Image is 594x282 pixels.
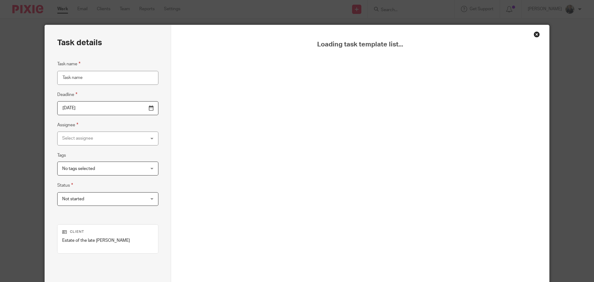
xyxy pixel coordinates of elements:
[187,41,534,49] span: Loading task template list...
[57,101,158,115] input: Pick a date
[57,182,73,189] label: Status
[62,197,84,201] span: Not started
[57,91,77,98] label: Deadline
[62,167,95,171] span: No tags selected
[57,71,158,85] input: Task name
[57,121,78,128] label: Assignee
[57,152,66,158] label: Tags
[62,237,153,244] p: Estate of the late [PERSON_NAME]
[57,37,102,48] h2: Task details
[57,60,80,67] label: Task name
[534,31,540,37] div: Close this dialog window
[62,229,153,234] p: Client
[62,132,139,145] div: Select assignee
